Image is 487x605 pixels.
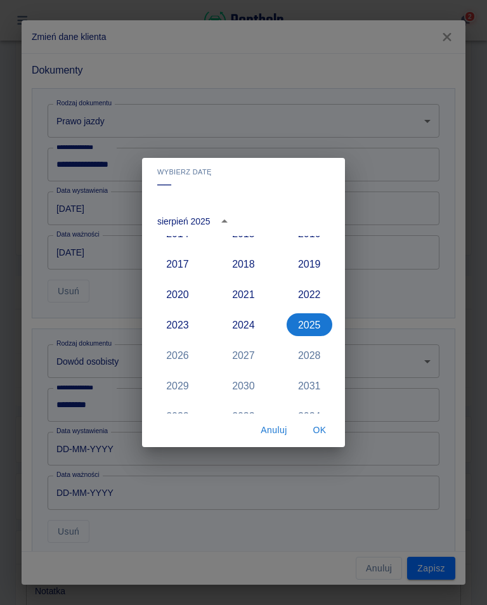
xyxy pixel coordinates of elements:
button: Anuluj [254,419,294,442]
button: 2019 [287,252,332,275]
div: sierpień 2025 [157,215,210,228]
button: 2018 [221,252,266,275]
button: 2022 [287,283,332,306]
button: 2021 [221,283,266,306]
button: year view is open, switch to calendar view [214,211,235,232]
button: 2025 [287,313,332,336]
button: 2020 [155,283,200,306]
button: 2024 [221,313,266,336]
button: 2017 [155,252,200,275]
button: 2023 [155,313,200,336]
h4: –– [157,176,171,192]
span: Wybierz datę [157,168,212,176]
button: OK [299,419,340,442]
